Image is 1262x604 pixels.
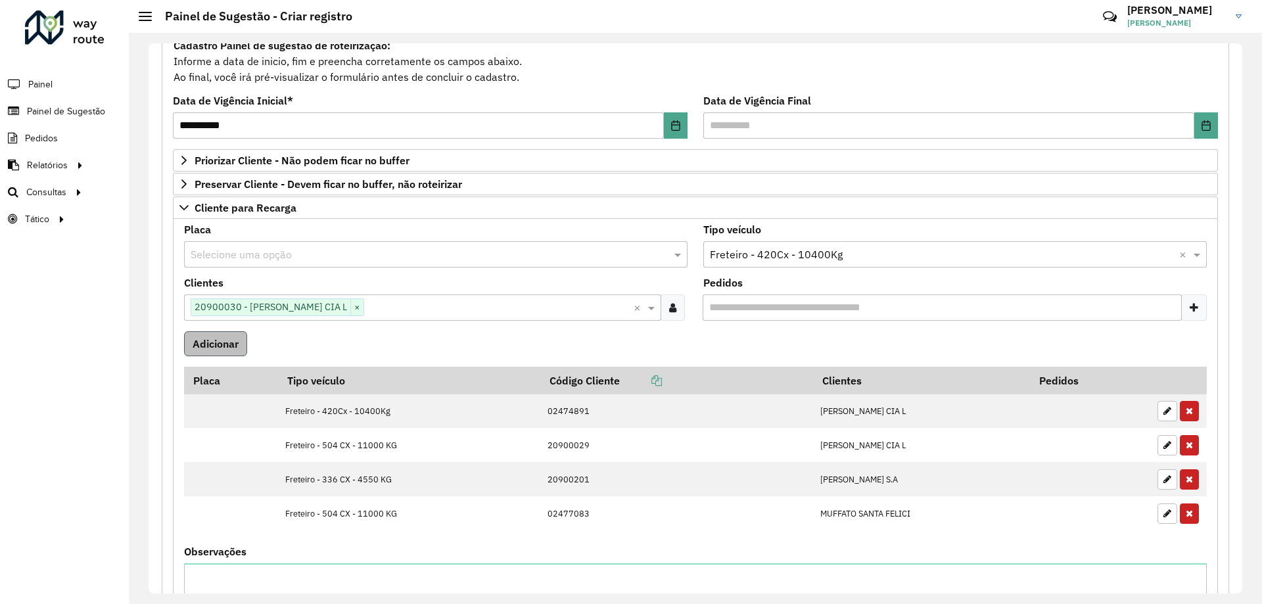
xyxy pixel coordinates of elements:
label: Observações [184,544,246,559]
th: Placa [184,367,278,394]
label: Data de Vigência Final [703,93,811,108]
td: [PERSON_NAME] CIA L [813,428,1030,462]
span: Clear all [634,300,645,315]
th: Pedidos [1031,367,1151,394]
button: Choose Date [664,112,688,139]
a: Priorizar Cliente - Não podem ficar no buffer [173,149,1218,172]
th: Código Cliente [540,367,813,394]
span: Painel de Sugestão [27,105,105,118]
td: 20900201 [540,462,813,496]
th: Clientes [813,367,1030,394]
div: Informe a data de inicio, fim e preencha corretamente os campos abaixo. Ao final, você irá pré-vi... [173,37,1218,85]
label: Pedidos [703,275,743,290]
label: Tipo veículo [703,221,761,237]
label: Clientes [184,275,223,290]
td: MUFFATO SANTA FELICI [813,496,1030,530]
td: 20900029 [540,428,813,462]
span: Cliente para Recarga [195,202,296,213]
span: × [350,300,363,315]
td: 02477083 [540,496,813,530]
h3: [PERSON_NAME] [1127,4,1226,16]
th: Tipo veículo [278,367,540,394]
label: Placa [184,221,211,237]
span: Consultas [26,185,66,199]
td: Freteiro - 504 CX - 11000 KG [278,496,540,530]
td: [PERSON_NAME] CIA L [813,394,1030,429]
button: Choose Date [1194,112,1218,139]
span: [PERSON_NAME] [1127,17,1226,29]
td: 02474891 [540,394,813,429]
span: Painel [28,78,53,91]
span: Pedidos [25,131,58,145]
strong: Cadastro Painel de sugestão de roteirização: [174,39,390,52]
a: Contato Rápido [1096,3,1124,31]
h2: Painel de Sugestão - Criar registro [152,9,352,24]
a: Preservar Cliente - Devem ficar no buffer, não roteirizar [173,173,1218,195]
span: 20900030 - [PERSON_NAME] CIA L [191,299,350,315]
span: Relatórios [27,158,68,172]
button: Adicionar [184,331,247,356]
span: Priorizar Cliente - Não podem ficar no buffer [195,155,409,166]
span: Preservar Cliente - Devem ficar no buffer, não roteirizar [195,179,462,189]
span: Clear all [1179,246,1190,262]
td: Freteiro - 504 CX - 11000 KG [278,428,540,462]
td: Freteiro - 336 CX - 4550 KG [278,462,540,496]
td: Freteiro - 420Cx - 10400Kg [278,394,540,429]
span: Tático [25,212,49,226]
a: Cliente para Recarga [173,197,1218,219]
td: [PERSON_NAME] S.A [813,462,1030,496]
label: Data de Vigência Inicial [173,93,293,108]
a: Copiar [620,374,662,387]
